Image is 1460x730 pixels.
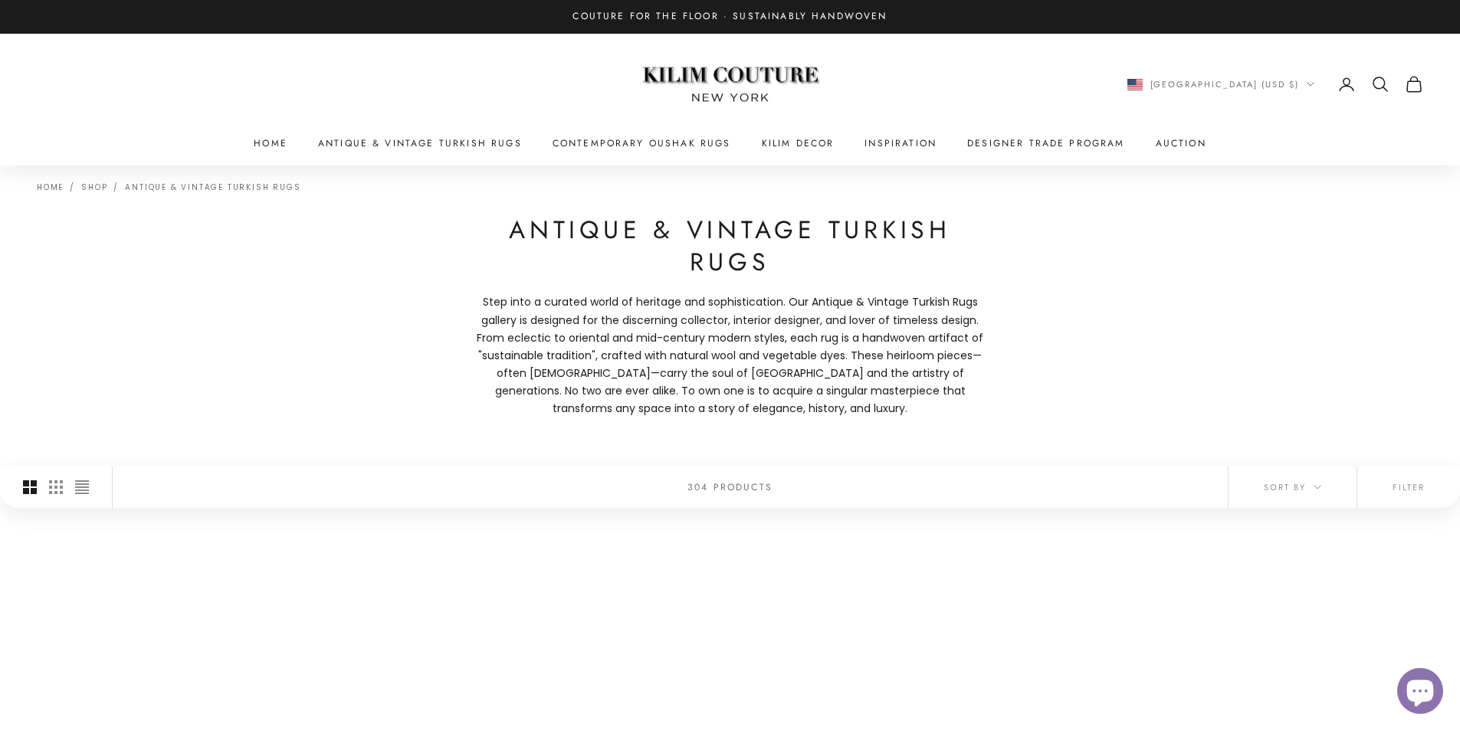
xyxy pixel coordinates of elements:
[865,136,937,151] a: Inspiration
[1127,79,1143,90] img: United States
[37,182,64,193] a: Home
[762,136,835,151] summary: Kilim Decor
[470,214,991,278] h1: Antique & Vintage Turkish Rugs
[553,136,731,151] a: Contemporary Oushak Rugs
[1357,466,1460,508] button: Filter
[254,136,287,151] a: Home
[573,9,887,25] p: Couture for the Floor · Sustainably Handwoven
[125,182,300,193] a: Antique & Vintage Turkish Rugs
[1127,77,1315,91] button: Change country or currency
[37,181,300,192] nav: Breadcrumb
[75,466,89,508] button: Switch to compact product images
[1150,77,1300,91] span: [GEOGRAPHIC_DATA] (USD $)
[1127,75,1424,93] nav: Secondary navigation
[1229,466,1357,508] button: Sort by
[470,293,991,417] p: Step into a curated world of heritage and sophistication. Our Antique & Vintage Turkish Rugs gall...
[318,136,522,151] a: Antique & Vintage Turkish Rugs
[49,466,63,508] button: Switch to smaller product images
[1156,136,1206,151] a: Auction
[23,466,37,508] button: Switch to larger product images
[967,136,1125,151] a: Designer Trade Program
[687,480,773,495] p: 304 products
[1264,480,1321,494] span: Sort by
[635,48,826,121] img: Logo of Kilim Couture New York
[37,136,1423,151] nav: Primary navigation
[81,182,107,193] a: Shop
[1393,668,1448,718] inbox-online-store-chat: Shopify online store chat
